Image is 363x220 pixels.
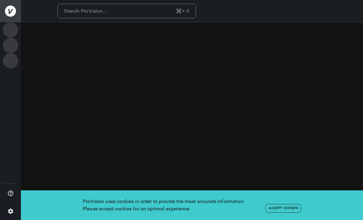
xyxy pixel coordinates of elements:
div: Search ProVision... [64,7,107,15]
div: Please accept cookies for an optimal experience. [83,205,245,213]
div: ProVision uses cookies in order to provide the most accurate information. [83,198,245,205]
button: Search ProVision...+ K [58,4,196,19]
button: Accept Cookies [265,204,301,213]
div: + K [176,7,189,15]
